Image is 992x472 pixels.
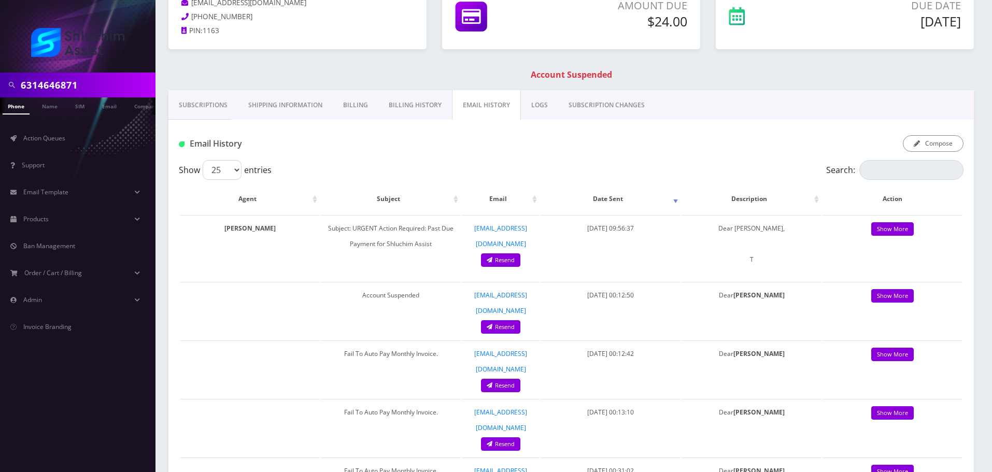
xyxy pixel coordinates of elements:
[871,222,914,236] a: Show More
[687,405,816,420] p: Dear
[481,253,520,267] a: Resend
[181,26,203,36] a: PIN:
[321,215,461,281] td: Subject: URGENT Action Required: Past Due Payment for Shluchim Assist
[587,224,634,233] span: [DATE] 09:56:37
[129,97,164,113] a: Company
[333,90,378,120] a: Billing
[321,184,461,214] th: Subject: activate to sort column ascending
[682,184,821,214] th: Description: activate to sort column ascending
[587,408,634,417] span: [DATE] 00:13:10
[823,184,962,214] th: Action
[541,184,681,214] th: Date Sent: activate to sort column ascending
[180,184,320,214] th: Agent: activate to sort column ascending
[871,289,914,303] a: Show More
[70,97,90,113] a: SIM
[321,282,461,339] td: Account Suspended
[733,349,785,358] strong: [PERSON_NAME]
[3,97,30,115] a: Phone
[168,90,238,120] a: Subscriptions
[558,13,687,29] h5: $24.00
[452,90,521,120] a: EMAIL HISTORY
[37,97,63,113] a: Name
[23,214,49,223] span: Products
[23,322,72,331] span: Invoice Branding
[587,349,634,358] span: [DATE] 00:12:42
[23,295,42,304] span: Admin
[859,160,963,180] input: Search:
[733,291,785,299] strong: [PERSON_NAME]
[521,90,558,120] a: LOGS
[474,349,527,374] a: [EMAIL_ADDRESS][DOMAIN_NAME]
[203,160,242,180] select: Showentries
[22,161,45,169] span: Support
[31,28,124,57] img: Shluchim Assist
[191,12,252,21] span: [PHONE_NUMBER]
[238,90,333,120] a: Shipping Information
[733,408,785,417] strong: [PERSON_NAME]
[687,221,816,267] p: Dear [PERSON_NAME], T
[687,346,816,362] p: Dear
[23,188,68,196] span: Email Template
[203,26,219,35] span: 1163
[224,224,276,233] strong: [PERSON_NAME]
[826,160,963,180] label: Search:
[474,224,527,248] a: [EMAIL_ADDRESS][DOMAIN_NAME]
[871,348,914,362] a: Show More
[321,340,461,398] td: Fail To Auto Pay Monthly Invoice.
[462,184,540,214] th: Email: activate to sort column ascending
[903,135,963,152] button: Compose
[871,406,914,420] a: Show More
[378,90,452,120] a: Billing History
[481,437,520,451] a: Resend
[321,399,461,456] td: Fail To Auto Pay Monthly Invoice.
[24,268,82,277] span: Order / Cart / Billing
[21,75,153,95] input: Search in Company
[474,408,527,432] a: [EMAIL_ADDRESS][DOMAIN_NAME]
[171,70,971,80] h1: Account Suspended
[481,320,520,334] a: Resend
[481,379,520,393] a: Resend
[97,97,122,113] a: Email
[687,288,816,303] p: Dear
[179,160,272,180] label: Show entries
[558,90,655,120] a: SUBSCRIPTION CHANGES
[587,291,634,299] span: [DATE] 00:12:50
[23,241,75,250] span: Ban Management
[811,13,961,29] h5: [DATE]
[23,134,65,142] span: Action Queues
[179,139,430,149] h1: Email History
[474,291,527,315] a: [EMAIL_ADDRESS][DOMAIN_NAME]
